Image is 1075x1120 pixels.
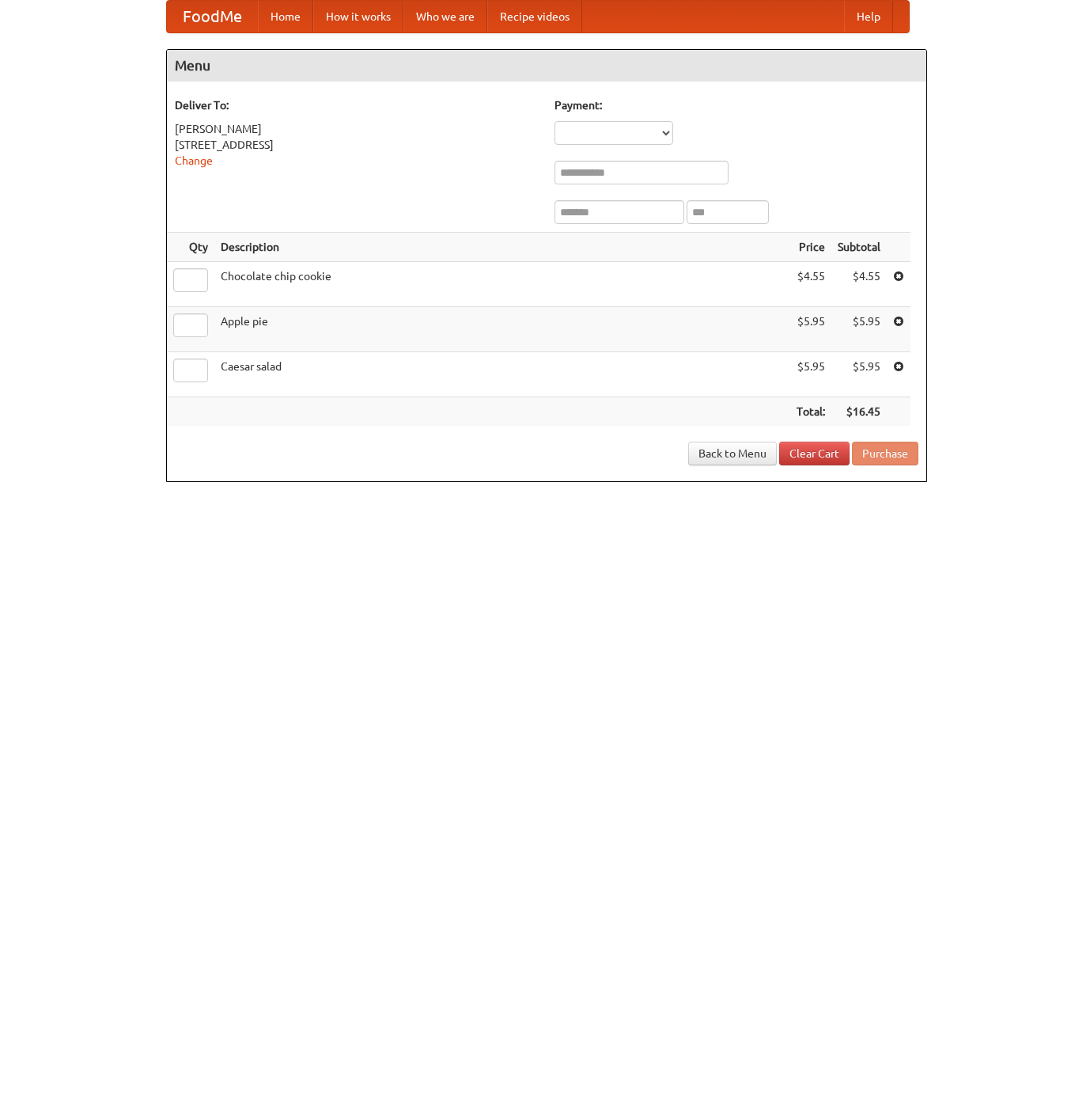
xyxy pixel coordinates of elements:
[852,442,918,465] button: Purchase
[688,442,777,465] a: Back to Menu
[167,233,214,262] th: Qty
[214,233,790,262] th: Description
[258,1,313,32] a: Home
[844,1,893,32] a: Help
[790,352,831,397] td: $5.95
[403,1,487,32] a: Who we are
[175,137,539,153] div: [STREET_ADDRESS]
[487,1,582,32] a: Recipe videos
[831,262,887,307] td: $4.55
[831,233,887,262] th: Subtotal
[175,97,539,113] h5: Deliver To:
[214,262,790,307] td: Chocolate chip cookie
[790,307,831,352] td: $5.95
[831,397,887,427] th: $16.45
[831,352,887,397] td: $5.95
[831,307,887,352] td: $5.95
[790,262,831,307] td: $4.55
[167,1,258,32] a: FoodMe
[214,352,790,397] td: Caesar salad
[790,233,831,262] th: Price
[790,397,831,427] th: Total:
[167,50,926,82] h4: Menu
[555,97,918,113] h5: Payment:
[214,307,790,352] td: Apple pie
[175,121,539,137] div: [PERSON_NAME]
[175,154,213,167] a: Change
[779,442,850,465] a: Clear Cart
[313,1,403,32] a: How it works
